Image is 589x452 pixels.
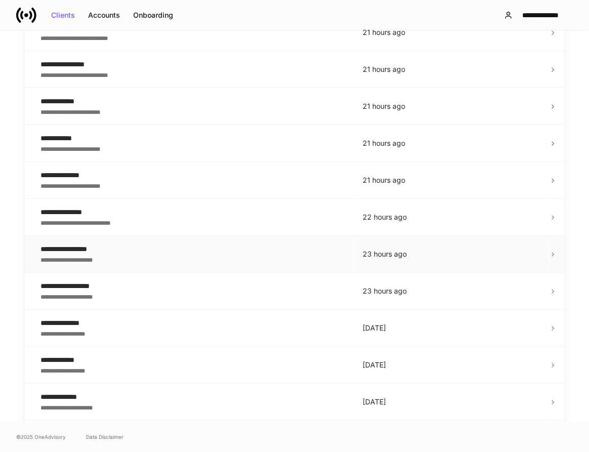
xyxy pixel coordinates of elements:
div: Accounts [88,12,120,19]
p: [DATE] [363,323,541,333]
p: 21 hours ago [363,27,541,37]
p: 23 hours ago [363,249,541,259]
div: Clients [51,12,75,19]
p: 21 hours ago [363,175,541,185]
div: Onboarding [133,12,173,19]
p: 23 hours ago [363,286,541,296]
p: 21 hours ago [363,64,541,74]
a: Data Disclaimer [86,433,124,441]
button: Accounts [82,7,127,23]
p: [DATE] [363,360,541,370]
span: © 2025 OneAdvisory [16,433,66,441]
p: [DATE] [363,397,541,407]
p: 21 hours ago [363,138,541,148]
p: 22 hours ago [363,212,541,222]
button: Onboarding [127,7,180,23]
p: 21 hours ago [363,101,541,111]
button: Clients [45,7,82,23]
